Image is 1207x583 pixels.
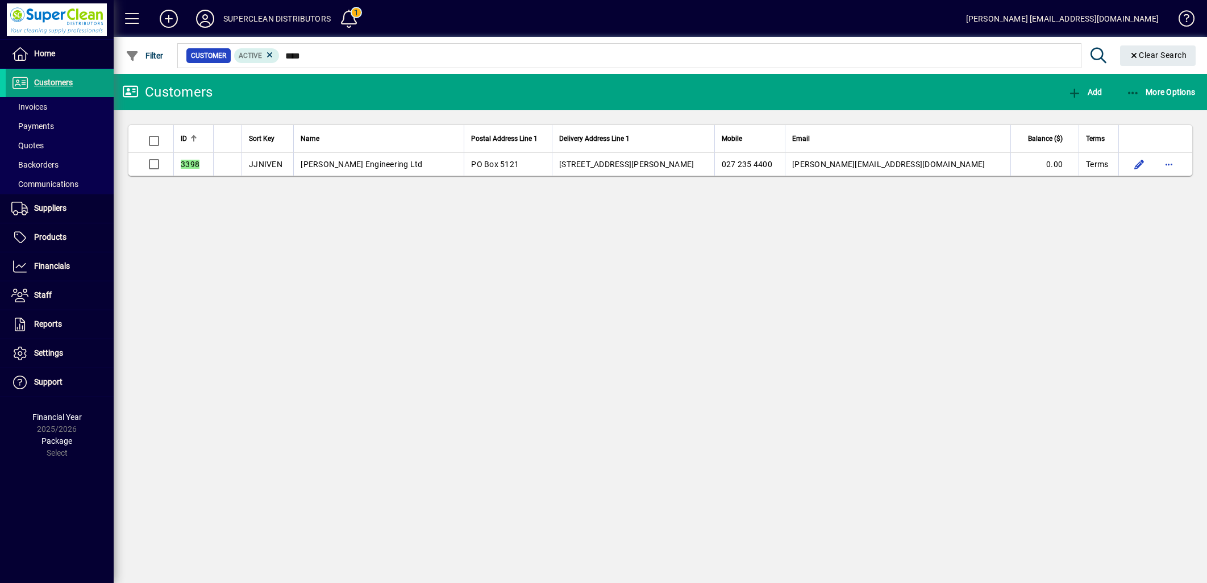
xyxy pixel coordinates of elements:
[792,132,1004,145] div: Email
[1160,155,1178,173] button: More options
[6,339,114,368] a: Settings
[11,102,47,111] span: Invoices
[249,160,282,169] span: JJNIVEN
[6,174,114,194] a: Communications
[301,132,457,145] div: Name
[1010,153,1079,176] td: 0.00
[6,116,114,136] a: Payments
[559,160,694,169] span: [STREET_ADDRESS][PERSON_NAME]
[34,78,73,87] span: Customers
[34,319,62,328] span: Reports
[1065,82,1105,102] button: Add
[1018,132,1073,145] div: Balance ($)
[223,10,331,28] div: SUPERCLEAN DISTRIBUTORS
[32,413,82,422] span: Financial Year
[722,160,772,169] span: 027 235 4400
[11,160,59,169] span: Backorders
[249,132,274,145] span: Sort Key
[966,10,1159,28] div: [PERSON_NAME] [EMAIL_ADDRESS][DOMAIN_NAME]
[6,281,114,310] a: Staff
[792,132,810,145] span: Email
[471,160,519,169] span: PO Box 5121
[123,45,167,66] button: Filter
[471,132,538,145] span: Postal Address Line 1
[187,9,223,29] button: Profile
[1130,155,1148,173] button: Edit
[6,223,114,252] a: Products
[1086,159,1108,170] span: Terms
[301,132,319,145] span: Name
[6,194,114,223] a: Suppliers
[6,136,114,155] a: Quotes
[181,132,206,145] div: ID
[722,132,742,145] span: Mobile
[239,52,262,60] span: Active
[6,310,114,339] a: Reports
[6,97,114,116] a: Invoices
[1170,2,1193,39] a: Knowledge Base
[34,49,55,58] span: Home
[11,122,54,131] span: Payments
[151,9,187,29] button: Add
[41,436,72,445] span: Package
[792,160,985,169] span: [PERSON_NAME][EMAIL_ADDRESS][DOMAIN_NAME]
[1126,88,1196,97] span: More Options
[181,132,187,145] span: ID
[34,203,66,213] span: Suppliers
[191,50,226,61] span: Customer
[122,83,213,101] div: Customers
[1086,132,1105,145] span: Terms
[34,290,52,299] span: Staff
[6,155,114,174] a: Backorders
[34,232,66,241] span: Products
[559,132,630,145] span: Delivery Address Line 1
[234,48,280,63] mat-chip: Activation Status: Active
[34,348,63,357] span: Settings
[1120,45,1196,66] button: Clear
[1123,82,1198,102] button: More Options
[34,377,63,386] span: Support
[181,160,199,169] em: 3398
[1028,132,1063,145] span: Balance ($)
[11,180,78,189] span: Communications
[6,40,114,68] a: Home
[301,160,422,169] span: [PERSON_NAME] Engineering Ltd
[1129,51,1187,60] span: Clear Search
[6,252,114,281] a: Financials
[126,51,164,60] span: Filter
[1068,88,1102,97] span: Add
[34,261,70,270] span: Financials
[11,141,44,150] span: Quotes
[722,132,778,145] div: Mobile
[6,368,114,397] a: Support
